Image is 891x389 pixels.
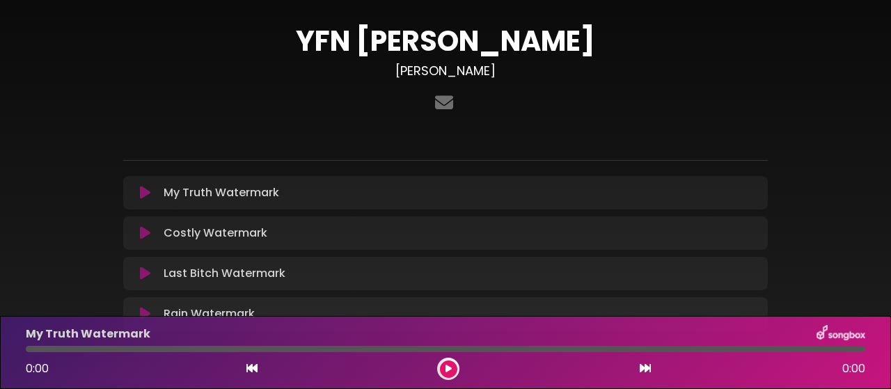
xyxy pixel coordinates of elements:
p: Costly Watermark [164,225,267,241]
span: 0:00 [26,360,49,376]
p: My Truth Watermark [164,184,279,201]
h1: YFN [PERSON_NAME] [123,24,768,58]
h3: [PERSON_NAME] [123,63,768,79]
span: 0:00 [842,360,865,377]
p: Last Bitch Watermark [164,265,285,282]
img: songbox-logo-white.png [817,325,865,343]
p: Rain Watermark [164,305,255,322]
p: My Truth Watermark [26,326,150,342]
